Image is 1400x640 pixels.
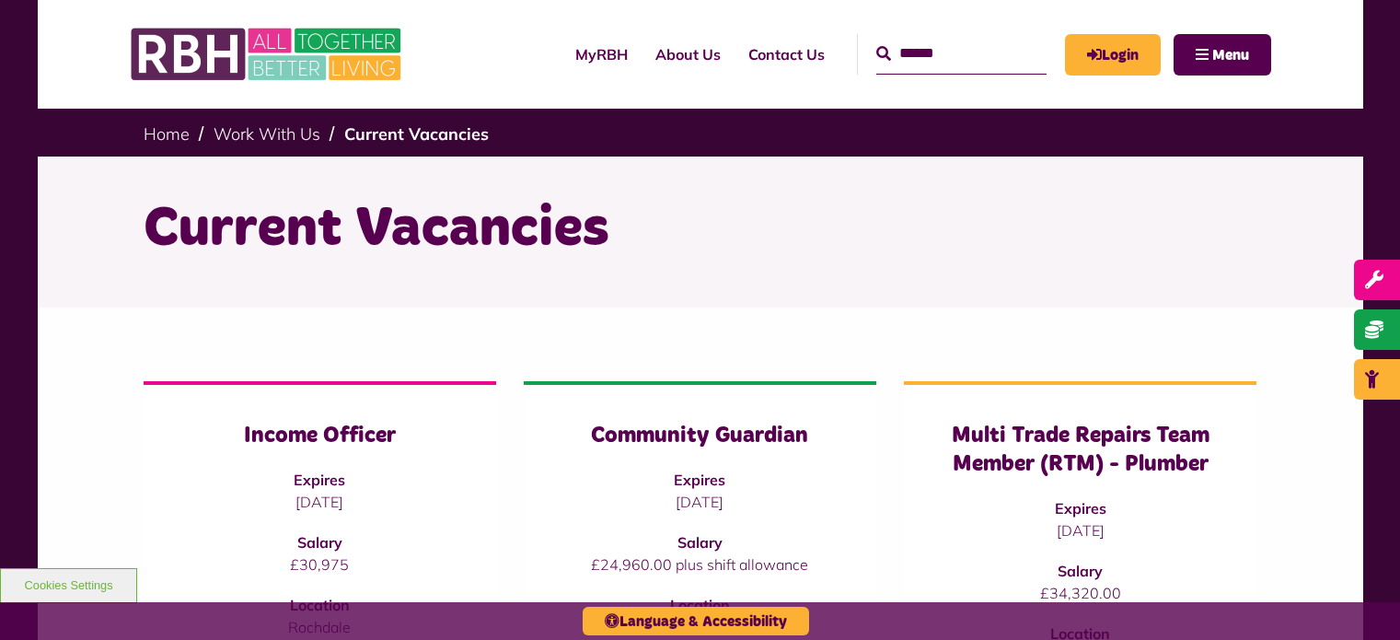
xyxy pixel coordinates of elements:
p: [DATE] [561,491,839,513]
button: Navigation [1174,34,1271,76]
p: £24,960.00 plus shift allowance [561,553,839,576]
p: [DATE] [180,491,459,513]
strong: Salary [297,533,342,552]
strong: Expires [1055,499,1106,518]
a: Contact Us [735,29,839,79]
h1: Current Vacancies [144,193,1257,265]
img: RBH [130,18,406,90]
p: [DATE] [941,519,1220,541]
a: MyRBH [561,29,642,79]
button: Language & Accessibility [583,607,809,635]
strong: Salary [1058,562,1103,580]
p: £34,320.00 [941,582,1220,604]
iframe: Netcall Web Assistant for live chat [1317,557,1400,640]
h3: Income Officer [180,422,459,450]
strong: Expires [674,471,725,489]
a: Current Vacancies [344,123,489,145]
p: £30,975 [180,553,459,576]
h3: Community Guardian [561,422,839,450]
a: About Us [642,29,735,79]
h3: Multi Trade Repairs Team Member (RTM) - Plumber [941,422,1220,479]
strong: Expires [294,471,345,489]
a: Work With Us [214,123,320,145]
a: MyRBH [1065,34,1161,76]
strong: Salary [677,533,723,552]
strong: Location [670,596,730,614]
strong: Location [290,596,350,614]
span: Menu [1212,48,1249,63]
a: Home [144,123,190,145]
